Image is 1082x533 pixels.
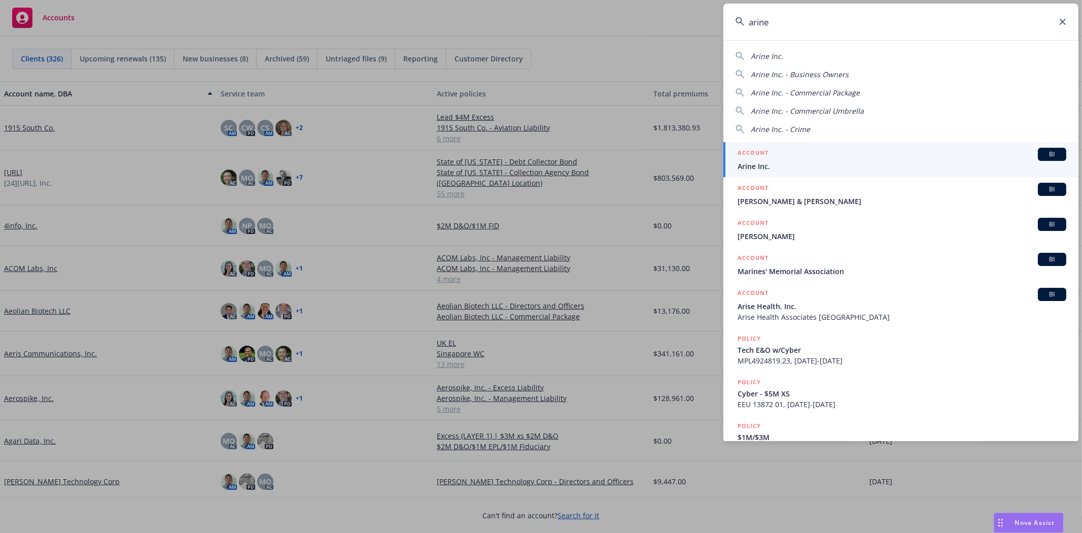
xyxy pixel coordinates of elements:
span: Arise Health Associates [GEOGRAPHIC_DATA] [738,312,1066,322]
h5: ACCOUNT [738,288,769,300]
span: BI [1042,150,1062,159]
span: Arine Inc. [738,161,1066,172]
span: Tech E&O w/Cyber [738,345,1066,355]
h5: ACCOUNT [738,253,769,265]
span: BI [1042,185,1062,194]
a: ACCOUNTBIArine Inc. [723,142,1078,177]
span: Arine Inc. - Commercial Umbrella [751,106,864,116]
h5: POLICY [738,334,761,344]
h5: POLICY [738,377,761,387]
span: Arine Inc. - Commercial Package [751,88,860,97]
h5: ACCOUNT [738,183,769,195]
button: Nova Assist [994,513,1064,533]
span: EEU 13872 01, [DATE]-[DATE] [738,399,1066,410]
span: [PERSON_NAME] [738,231,1066,242]
span: Marines' Memorial Association [738,266,1066,277]
h5: ACCOUNT [738,148,769,160]
span: [PERSON_NAME] & [PERSON_NAME] [738,196,1066,207]
a: POLICYCyber - $5M XSEEU 13872 01, [DATE]-[DATE] [723,372,1078,415]
span: BI [1042,220,1062,229]
input: Search... [723,4,1078,40]
span: Arise Health, Inc. [738,301,1066,312]
span: BI [1042,255,1062,264]
span: Cyber - $5M XS [738,388,1066,399]
span: $1M/$3M [738,432,1066,443]
h5: ACCOUNT [738,218,769,230]
span: Arine Inc. - Crime [751,124,810,134]
a: ACCOUNTBIArise Health, Inc.Arise Health Associates [GEOGRAPHIC_DATA] [723,282,1078,328]
div: Drag to move [994,513,1007,532]
span: BI [1042,290,1062,299]
a: POLICYTech E&O w/CyberMPL4924819.23, [DATE]-[DATE] [723,328,1078,372]
a: ACCOUNTBIMarines' Memorial Association [723,247,1078,282]
span: Arine Inc. - Business Owners [751,70,849,79]
span: Arine Inc. [751,51,783,61]
a: ACCOUNTBI[PERSON_NAME] [723,212,1078,247]
span: MPL4924819.23, [DATE]-[DATE] [738,355,1066,366]
a: POLICY$1M/$3M [723,415,1078,459]
span: Nova Assist [1015,518,1055,527]
h5: POLICY [738,421,761,431]
a: ACCOUNTBI[PERSON_NAME] & [PERSON_NAME] [723,177,1078,212]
